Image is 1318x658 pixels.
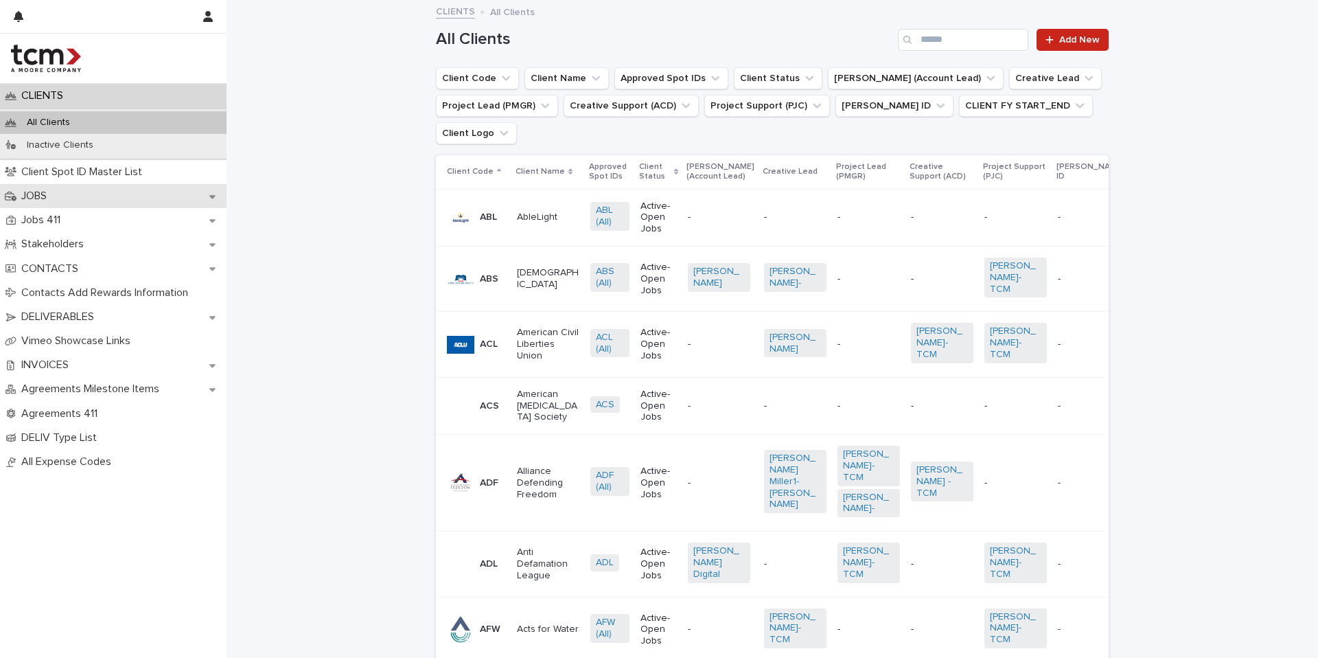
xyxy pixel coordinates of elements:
a: ADL [596,557,614,569]
p: - [837,400,900,412]
p: Active-Open Jobs [640,466,677,500]
a: CLIENTS [436,3,475,19]
p: [DEMOGRAPHIC_DATA] [517,267,579,291]
p: ABL [480,212,497,223]
p: Active-Open Jobs [640,262,677,296]
p: - [911,558,973,570]
p: Client Code [447,164,494,179]
p: - [1058,475,1063,489]
span: Add New [1059,35,1100,45]
p: All Clients [490,3,535,19]
input: Search [898,29,1028,51]
p: - [911,212,973,223]
button: Project Support (PJC) [704,95,830,117]
p: - [911,400,973,412]
p: Creative Support (ACD) [910,159,975,185]
p: INVOICES [16,359,80,372]
p: Client Status [639,159,671,185]
p: - [1058,621,1063,635]
tr: ADLAnti Defamation LeagueADL Active-Open Jobs[PERSON_NAME] Digital -[PERSON_NAME]-TCM -[PERSON_NA... [436,532,1220,597]
p: DELIVERABLES [16,310,105,324]
p: ACS [480,400,499,412]
p: - [688,212,750,223]
p: Acts for Water [517,624,579,635]
button: Approved Spot IDs [614,67,728,89]
p: - [837,273,900,285]
p: ABS [480,273,498,285]
a: [PERSON_NAME] [770,332,821,355]
p: [PERSON_NAME] ID [1056,159,1124,185]
p: ACL [480,339,498,350]
a: [PERSON_NAME]-TCM [843,545,894,580]
p: AFW [480,624,500,635]
button: CLIENT FY START_END [959,95,1093,117]
p: ADL [480,558,498,570]
p: Client Spot ID Master List [16,166,153,179]
tr: ABLAbleLightABL (All) Active-Open Jobs------- - [436,189,1220,246]
a: [PERSON_NAME] Digital [693,545,745,580]
p: Contacts Add Rewards Information [16,286,199,299]
a: [PERSON_NAME]- [770,266,821,289]
p: Agreements Milestone Items [16,383,170,396]
p: - [1058,556,1063,570]
p: Active-Open Jobs [640,547,677,581]
p: - [984,212,1047,223]
p: - [688,339,750,350]
p: Jobs 411 [16,214,71,227]
img: 4hMmSqQkux38exxPVZHQ [11,45,81,72]
p: - [764,212,826,223]
p: Active-Open Jobs [640,389,677,423]
button: Neilson ID [835,95,953,117]
p: - [911,273,973,285]
p: - [837,339,900,350]
p: [PERSON_NAME] (Account Lead) [686,159,754,185]
a: Add New [1037,29,1109,51]
tr: ACSAmerican [MEDICAL_DATA] SocietyACS Active-Open Jobs------- - [436,377,1220,434]
p: - [837,624,900,635]
p: Client Name [516,164,565,179]
p: Active-Open Jobs [640,613,677,647]
a: ACL (All) [596,332,624,355]
p: - [1058,336,1063,350]
p: - [764,558,826,570]
a: [PERSON_NAME]-TCM [990,545,1041,580]
p: American Civil Liberties Union [517,327,579,361]
p: - [984,400,1047,412]
a: ADF (All) [596,470,624,493]
button: Client Logo [436,122,517,144]
button: Creative Lead [1009,67,1102,89]
p: - [1058,209,1063,223]
p: Agreements 411 [16,407,108,420]
a: [PERSON_NAME]- [843,492,894,515]
button: Moore AE (Account Lead) [828,67,1004,89]
button: Client Status [734,67,822,89]
button: Client Code [436,67,519,89]
p: - [1058,271,1063,285]
tr: ABS[DEMOGRAPHIC_DATA]ABS (All) Active-Open Jobs[PERSON_NAME] [PERSON_NAME]- --[PERSON_NAME]-TCM -... [436,246,1220,311]
p: - [688,400,750,412]
a: [PERSON_NAME] -TCM [916,464,968,499]
a: ABS (All) [596,266,624,289]
p: Active-Open Jobs [640,201,677,235]
p: AbleLight [517,212,579,223]
p: Vimeo Showcase Links [16,334,141,348]
a: [PERSON_NAME] [693,266,745,289]
p: Inactive Clients [16,139,104,151]
a: [PERSON_NAME]-TCM [990,260,1041,295]
a: [PERSON_NAME]-TCM [843,449,894,483]
tr: ACLAmerican Civil Liberties UnionACL (All) Active-Open Jobs-[PERSON_NAME] -[PERSON_NAME]-TCM [PER... [436,312,1220,377]
a: [PERSON_NAME]-TCM [990,611,1041,646]
p: All Expense Codes [16,455,122,468]
p: Project Support (PJC) [983,159,1048,185]
p: Approved Spot IDs [589,159,631,185]
button: Project Lead (PMGR) [436,95,558,117]
p: - [837,212,900,223]
a: ABL (All) [596,205,624,228]
a: [PERSON_NAME]-TCM [916,326,968,360]
tr: ADFAlliance Defending FreedomADF (All) Active-Open Jobs-[PERSON_NAME] Miller1-[PERSON_NAME] [PERS... [436,435,1220,532]
p: - [984,477,1047,489]
p: Anti Defamation League [517,547,579,581]
p: American [MEDICAL_DATA] Society [517,389,579,423]
p: ADF [480,477,498,489]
